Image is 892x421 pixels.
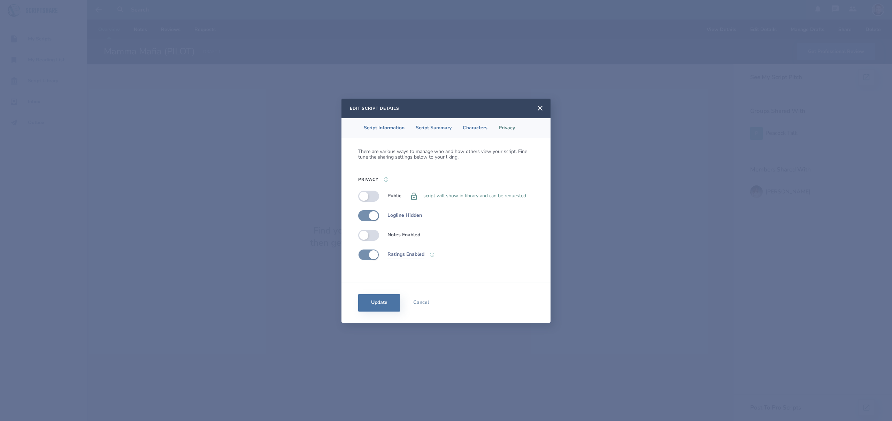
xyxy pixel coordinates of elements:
[358,177,378,182] h3: Privacy
[387,250,424,259] label: Ratings Enabled
[387,211,422,220] label: Logline Hidden
[410,118,457,138] li: Script Summary
[387,231,420,239] label: Notes Enabled
[400,294,442,312] button: Cancel
[358,294,400,312] button: Update
[387,192,401,200] label: Public
[493,118,521,138] li: Privacy
[350,106,399,111] h2: Edit Script Details
[423,191,526,201] p: script will show in library and can be requested
[358,118,410,138] li: Script Information
[457,118,493,138] li: Characters
[358,149,534,160] p: There are various ways to manage who and how others view your script. Fine tune the sharing setti...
